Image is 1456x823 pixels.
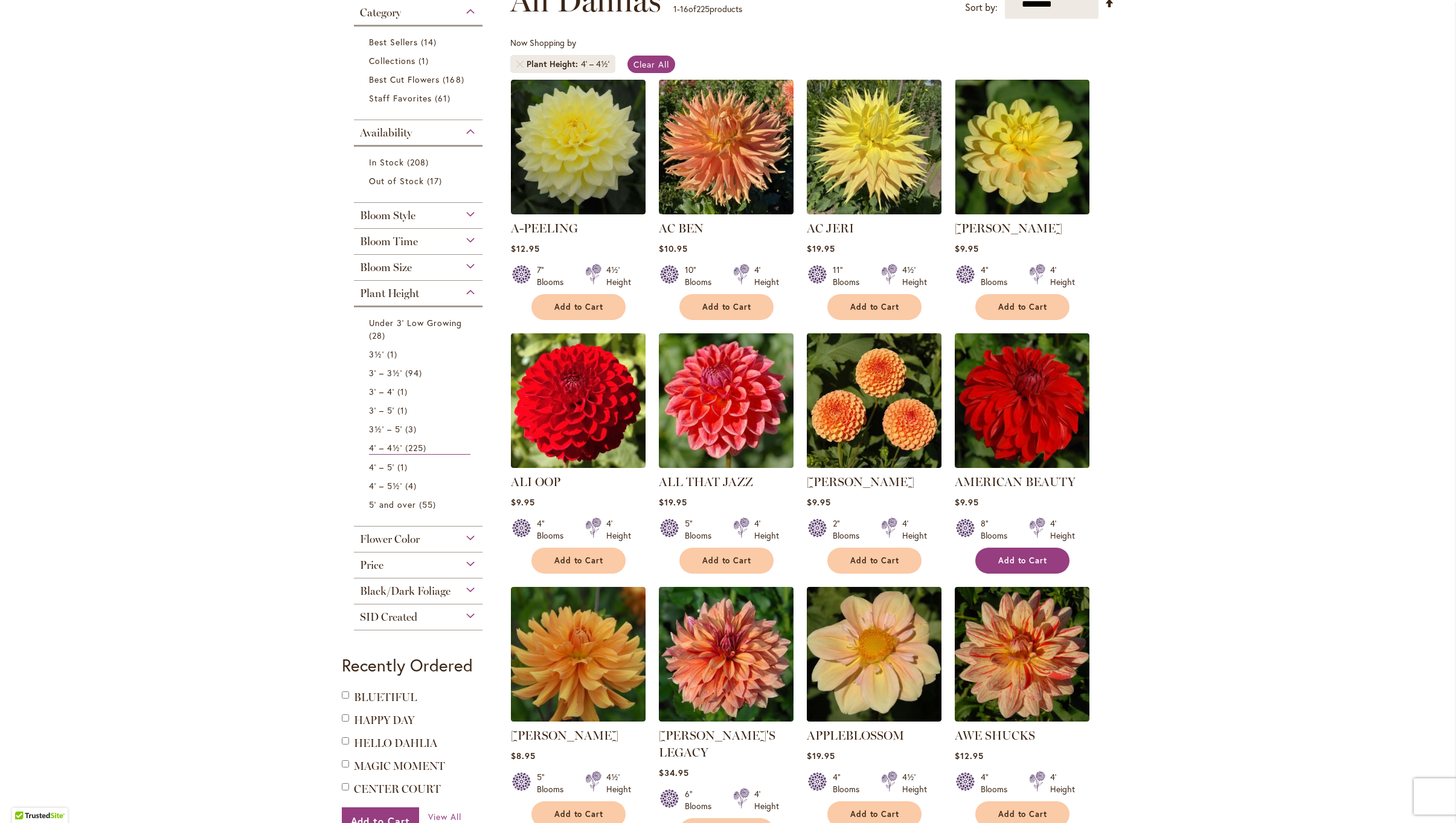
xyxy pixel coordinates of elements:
a: AMERICAN BEAUTY [955,459,1089,470]
span: 3' – 3½' [369,367,402,379]
a: HELLO DAHLIA [354,737,437,750]
a: A-Peeling [511,205,646,217]
img: ALL THAT JAZZ [659,333,794,468]
a: [PERSON_NAME] [807,475,914,489]
span: 94 [405,367,425,379]
div: 8" Blooms [981,517,1015,542]
span: 1 [387,348,400,360]
span: $9.95 [807,496,831,508]
span: Price [360,559,383,572]
span: 14 [421,36,440,48]
span: 17 [427,175,445,187]
span: 225 [405,441,429,454]
a: Clear All [627,56,675,73]
span: 3 [405,423,420,435]
a: AC JERI [807,221,854,235]
a: MAGIC MOMENT [354,760,445,773]
a: 3' – 4' 1 [369,385,471,398]
a: AC BEN [659,205,794,217]
div: 4' Height [902,517,927,542]
span: 16 [680,3,688,14]
span: View All [428,811,461,822]
a: In Stock 208 [369,156,471,168]
span: Add to Cart [554,302,604,312]
div: 4" Blooms [981,264,1015,288]
span: Add to Cart [702,302,752,312]
span: Bloom Style [360,209,415,222]
span: $12.95 [955,750,984,761]
div: 4" Blooms [981,771,1015,795]
span: 61 [435,92,454,104]
div: 10" Blooms [685,264,719,288]
div: 4' Height [754,788,779,812]
button: Add to Cart [679,548,774,574]
span: 1 [397,404,411,417]
div: 4½' Height [606,264,631,288]
button: Add to Cart [975,548,1070,574]
span: 28 [369,329,388,342]
div: 4" Blooms [537,517,571,542]
a: Best Cut Flowers [369,73,471,86]
a: Out of Stock 17 [369,175,471,187]
a: Collections [369,54,471,67]
a: 3½' 1 [369,348,471,360]
span: $10.95 [659,243,688,254]
span: $8.95 [511,750,536,761]
span: Best Sellers [369,36,419,48]
a: BLUETIFUL [354,691,417,704]
img: Andy's Legacy [659,587,794,722]
span: Add to Cart [850,556,900,566]
a: AC BEN [659,221,704,235]
a: ALI OOP [511,459,646,470]
span: 1 [673,3,677,14]
div: 4" Blooms [833,771,867,795]
span: 3' – 4' [369,386,394,397]
span: Bloom Size [360,261,412,274]
div: 4' Height [606,517,631,542]
span: $34.95 [659,767,689,778]
span: $19.95 [807,750,835,761]
div: 2" Blooms [833,517,867,542]
img: ANDREW CHARLES [511,587,646,722]
span: 4' – 5' [369,461,394,473]
div: 4' Height [754,264,779,288]
div: 5" Blooms [685,517,719,542]
div: 4' – 4½' [581,58,609,70]
button: Add to Cart [827,548,922,574]
span: SID Created [360,610,417,624]
span: 3½' [369,348,384,360]
a: [PERSON_NAME] [955,221,1062,235]
a: View All [428,811,461,823]
a: AMERICAN BEAUTY [955,475,1076,489]
a: ALL THAT JAZZ [659,459,794,470]
span: 1 [419,54,432,67]
span: Plant Height [360,287,419,300]
a: APPLEBLOSSOM [807,713,941,724]
img: AC Jeri [807,80,941,214]
div: 4' Height [1050,771,1075,795]
button: Add to Cart [679,294,774,320]
a: CENTER COURT [354,783,441,796]
span: 4' – 4½' [369,442,402,453]
span: Bloom Time [360,235,418,248]
span: 168 [443,73,467,86]
span: Add to Cart [702,556,752,566]
div: 11" Blooms [833,264,867,288]
a: ALI OOP [511,475,560,489]
button: Add to Cart [827,294,922,320]
span: 3' – 5' [369,405,394,416]
a: Remove Plant Height 4' – 4½' [516,60,524,68]
img: AC BEN [659,80,794,214]
a: Staff Favorites [369,92,471,104]
a: Andy's Legacy [659,713,794,724]
a: 3' – 3½' 94 [369,367,471,379]
span: $19.95 [659,496,687,508]
span: Availability [360,126,412,139]
a: 3' – 5' 1 [369,404,471,417]
a: 4' – 4½' 225 [369,441,471,455]
img: AMBER QUEEN [807,333,941,468]
span: Under 3' Low Growing [369,317,463,328]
